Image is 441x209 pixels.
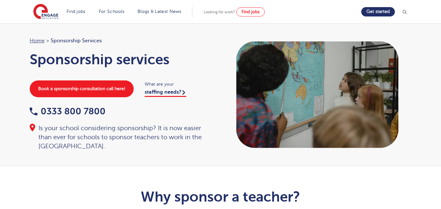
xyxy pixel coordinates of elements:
span: Find jobs [241,9,260,14]
span: Looking for work? [204,10,235,14]
a: Book a sponsorship consultation call here! [30,80,134,97]
a: Blogs & Latest News [138,9,181,14]
h1: Sponsorship services [30,51,214,68]
img: Engage Education [33,4,58,20]
span: Sponsorship Services [51,37,102,45]
a: 0333 800 7800 [30,106,106,116]
nav: breadcrumb [30,37,214,45]
div: Is your school considering sponsorship? It is now easier than ever for schools to sponsor teacher... [30,124,214,151]
a: Get started [361,7,395,16]
a: Find jobs [236,7,265,16]
a: staffing needs? [145,89,186,97]
b: Why sponsor a teacher? [141,189,300,205]
span: > [46,38,49,44]
a: Find jobs [67,9,86,14]
a: For Schools [99,9,124,14]
span: What are your [145,80,214,88]
a: Home [30,38,45,44]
